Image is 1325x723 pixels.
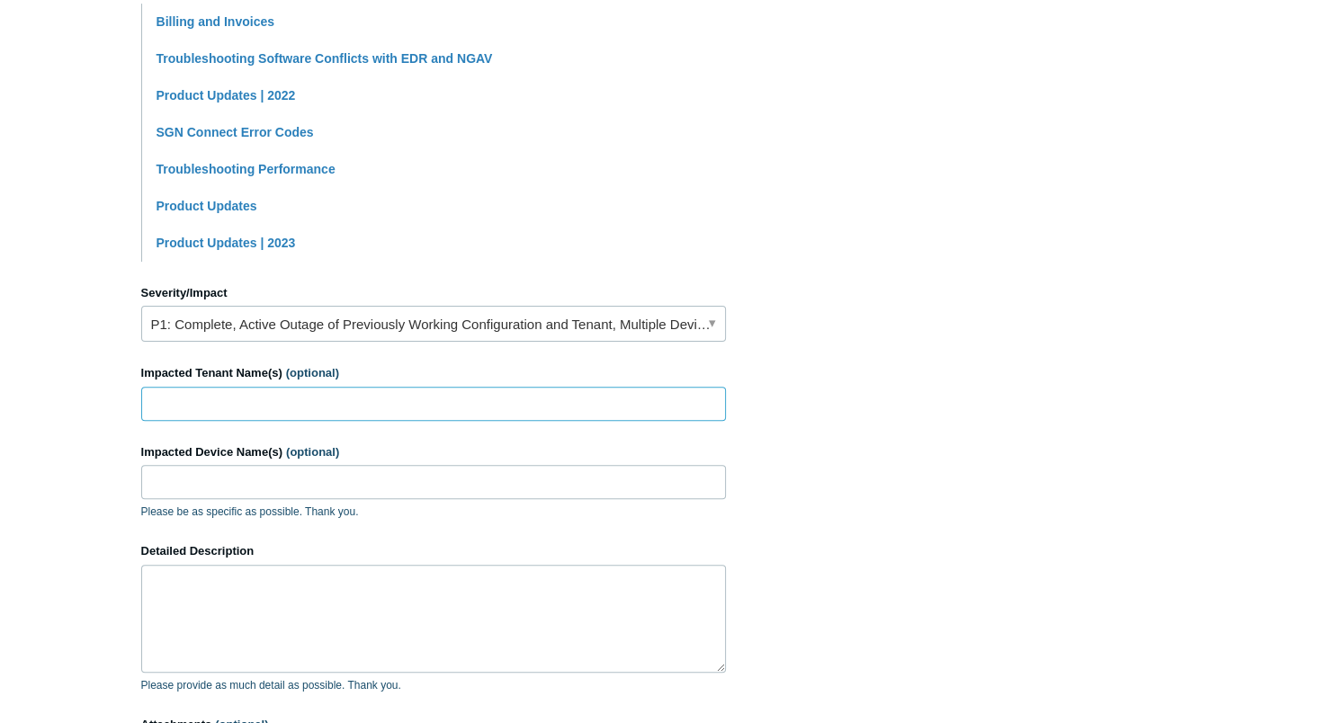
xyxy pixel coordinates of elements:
[286,366,339,379] span: (optional)
[157,14,274,29] a: Billing and Invoices
[141,677,726,693] p: Please provide as much detail as possible. Thank you.
[157,125,314,139] a: SGN Connect Error Codes
[157,88,296,103] a: Product Updates | 2022
[141,504,726,520] p: Please be as specific as possible. Thank you.
[157,236,296,250] a: Product Updates | 2023
[141,542,726,560] label: Detailed Description
[157,162,336,176] a: Troubleshooting Performance
[157,51,493,66] a: Troubleshooting Software Conflicts with EDR and NGAV
[141,364,726,382] label: Impacted Tenant Name(s)
[141,284,726,302] label: Severity/Impact
[157,199,257,213] a: Product Updates
[286,445,339,459] span: (optional)
[141,443,726,461] label: Impacted Device Name(s)
[141,306,726,342] a: P1: Complete, Active Outage of Previously Working Configuration and Tenant, Multiple Devices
